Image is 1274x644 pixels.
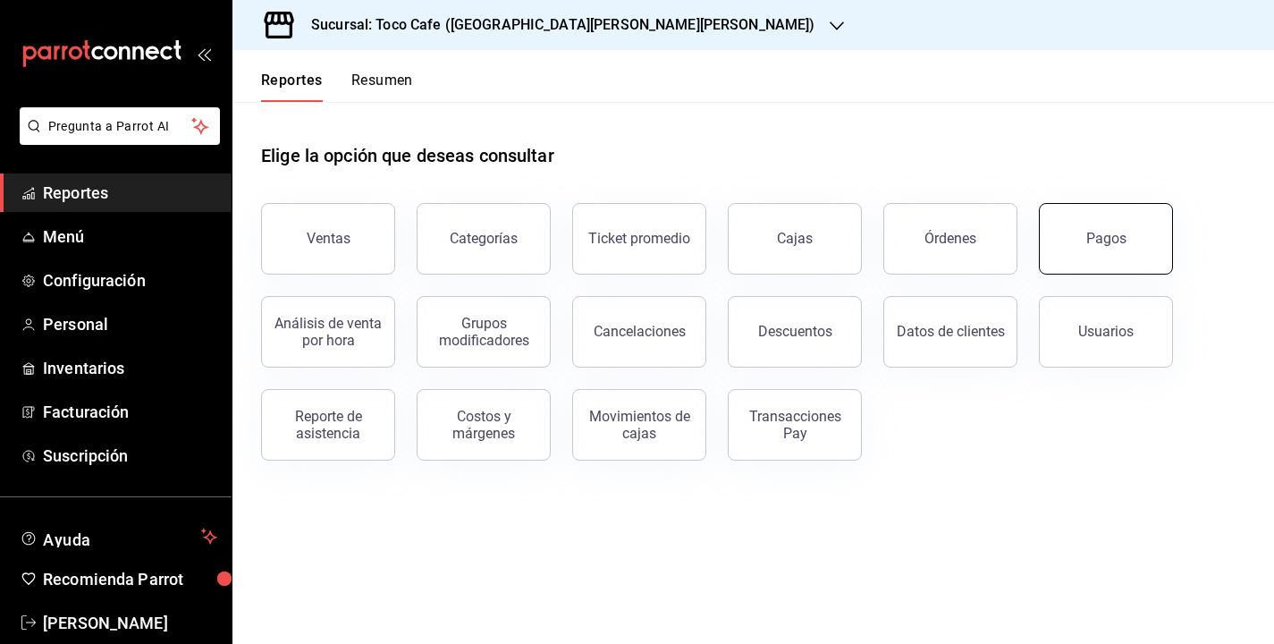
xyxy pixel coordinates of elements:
[897,323,1005,340] div: Datos de clientes
[428,315,539,349] div: Grupos modificadores
[428,408,539,442] div: Costos y márgenes
[1039,296,1173,368] button: Usuarios
[43,567,217,591] span: Recomienda Parrot
[1078,323,1134,340] div: Usuarios
[197,47,211,61] button: open_drawer_menu
[924,230,976,247] div: Órdenes
[43,225,217,249] span: Menú
[13,130,220,148] a: Pregunta a Parrot AI
[261,72,323,102] button: Reportes
[273,408,384,442] div: Reporte de asistencia
[43,444,217,468] span: Suscripción
[297,14,815,36] h3: Sucursal: Toco Cafe ([GEOGRAPHIC_DATA][PERSON_NAME][PERSON_NAME])
[594,323,686,340] div: Cancelaciones
[43,611,217,635] span: [PERSON_NAME]
[883,203,1017,275] button: Órdenes
[572,296,706,368] button: Cancelaciones
[273,315,384,349] div: Análisis de venta por hora
[261,72,413,102] div: navigation tabs
[20,107,220,145] button: Pregunta a Parrot AI
[261,389,395,461] button: Reporte de asistencia
[572,389,706,461] button: Movimientos de cajas
[351,72,413,102] button: Resumen
[739,408,850,442] div: Transacciones Pay
[43,526,194,547] span: Ayuda
[261,296,395,368] button: Análisis de venta por hora
[584,408,695,442] div: Movimientos de cajas
[43,181,217,205] span: Reportes
[758,323,832,340] div: Descuentos
[450,230,518,247] div: Categorías
[43,400,217,424] span: Facturación
[883,296,1017,368] button: Datos de clientes
[417,203,551,275] button: Categorías
[728,296,862,368] button: Descuentos
[43,356,217,380] span: Inventarios
[307,230,350,247] div: Ventas
[43,312,217,336] span: Personal
[261,203,395,275] button: Ventas
[728,203,862,275] a: Cajas
[728,389,862,461] button: Transacciones Pay
[261,142,554,169] h1: Elige la opción que deseas consultar
[588,230,690,247] div: Ticket promedio
[43,268,217,292] span: Configuración
[572,203,706,275] button: Ticket promedio
[1039,203,1173,275] button: Pagos
[777,228,814,250] div: Cajas
[417,296,551,368] button: Grupos modificadores
[48,117,192,136] span: Pregunta a Parrot AI
[1086,230,1126,247] div: Pagos
[417,389,551,461] button: Costos y márgenes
